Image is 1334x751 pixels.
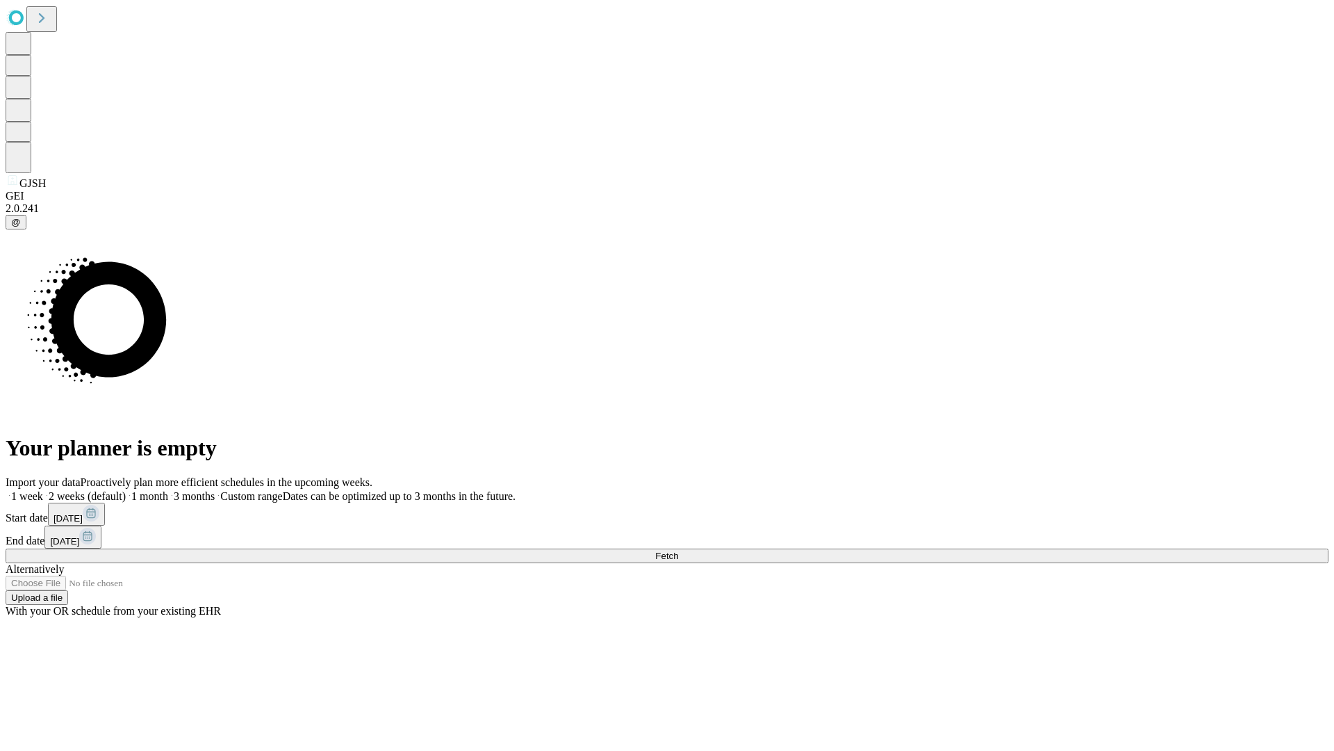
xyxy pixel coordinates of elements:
span: [DATE] [50,536,79,547]
span: With your OR schedule from your existing EHR [6,605,221,617]
button: [DATE] [44,526,101,549]
span: @ [11,217,21,227]
span: Alternatively [6,563,64,575]
div: End date [6,526,1328,549]
div: GEI [6,190,1328,202]
button: [DATE] [48,503,105,526]
span: 3 months [174,490,215,502]
span: Dates can be optimized up to 3 months in the future. [283,490,516,502]
div: 2.0.241 [6,202,1328,215]
span: 1 month [131,490,168,502]
span: 1 week [11,490,43,502]
span: Custom range [220,490,282,502]
h1: Your planner is empty [6,435,1328,461]
button: Upload a file [6,590,68,605]
span: 2 weeks (default) [49,490,126,502]
button: @ [6,215,26,229]
span: GJSH [19,177,46,189]
span: Import your data [6,476,81,488]
span: Proactively plan more efficient schedules in the upcoming weeks. [81,476,372,488]
span: Fetch [655,551,678,561]
button: Fetch [6,549,1328,563]
div: Start date [6,503,1328,526]
span: [DATE] [53,513,83,524]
